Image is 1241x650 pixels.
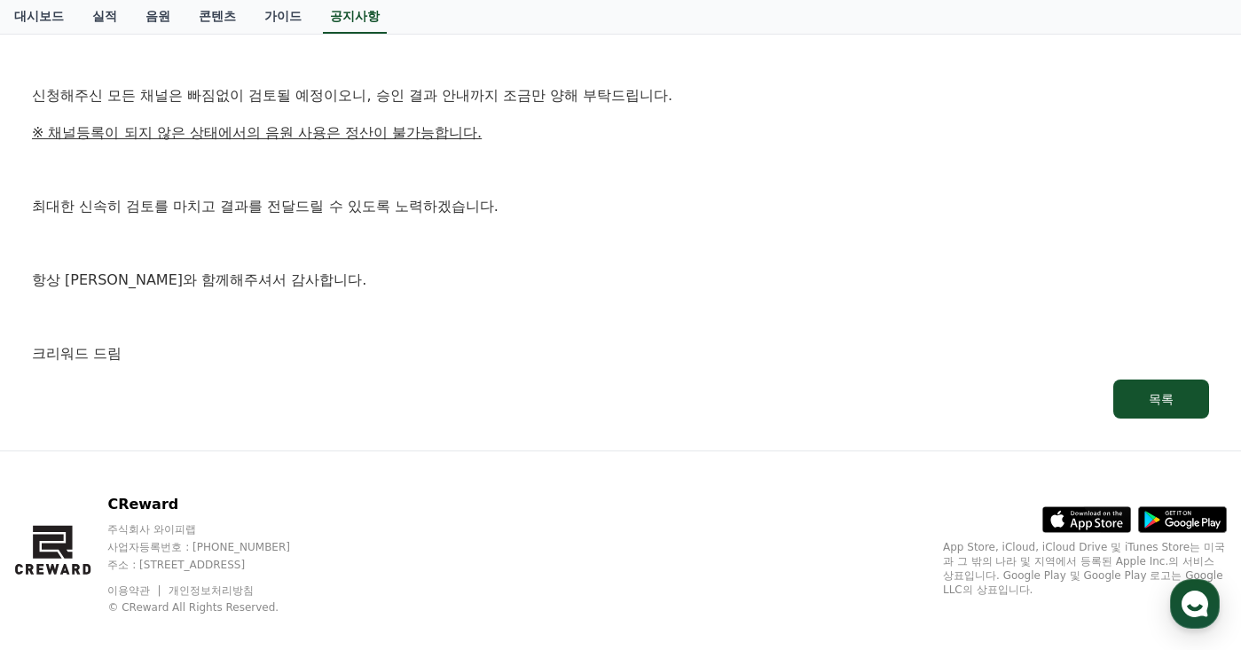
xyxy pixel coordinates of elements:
a: 홈 [5,503,117,547]
a: 이용약관 [107,584,163,597]
a: 설정 [229,503,341,547]
p: App Store, iCloud, iCloud Drive 및 iTunes Store는 미국과 그 밖의 나라 및 지역에서 등록된 Apple Inc.의 서비스 상표입니다. Goo... [943,540,1227,597]
span: 설정 [274,529,295,544]
span: 홈 [56,529,67,544]
a: 목록 [32,380,1209,419]
a: 대화 [117,503,229,547]
p: © CReward All Rights Reserved. [107,600,324,615]
p: 주식회사 와이피랩 [107,522,324,536]
p: CReward [107,494,324,515]
div: 목록 [1149,390,1174,408]
span: 대화 [162,530,184,544]
u: ※ 채널등록이 되지 않은 상태에서의 음원 사용은 정산이 불가능합니다. [32,124,482,141]
a: 개인정보처리방침 [169,584,254,597]
p: 사업자등록번호 : [PHONE_NUMBER] [107,540,324,554]
p: 크리워드 드림 [32,342,1209,365]
p: 신청해주신 모든 채널은 빠짐없이 검토될 예정이오니, 승인 결과 안내까지 조금만 양해 부탁드립니다. [32,84,1209,107]
button: 목록 [1113,380,1209,419]
p: 최대한 신속히 검토를 마치고 결과를 전달드릴 수 있도록 노력하겠습니다. [32,195,1209,218]
p: 항상 [PERSON_NAME]와 함께해주셔서 감사합니다. [32,269,1209,292]
p: 주소 : [STREET_ADDRESS] [107,558,324,572]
